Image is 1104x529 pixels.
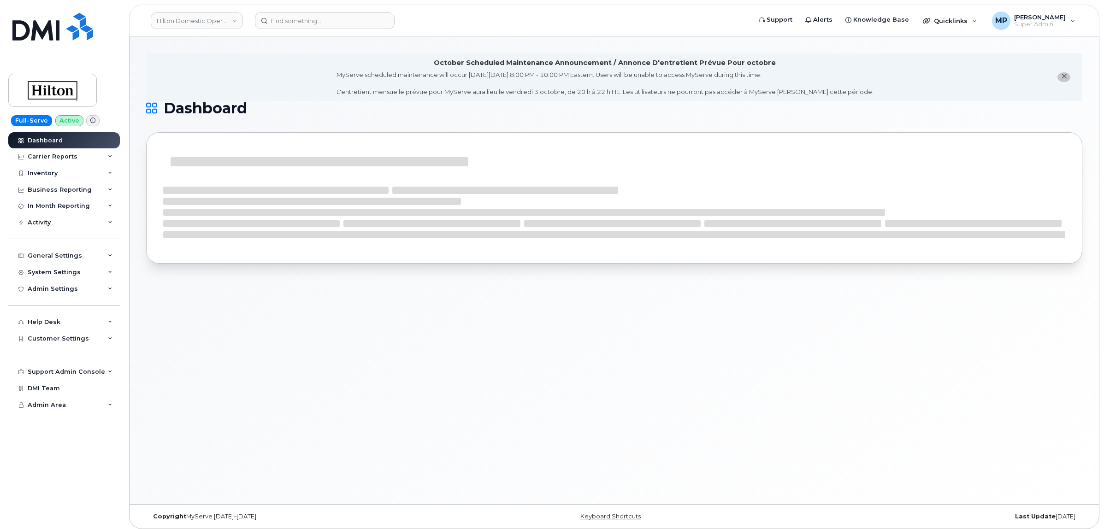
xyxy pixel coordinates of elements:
strong: Last Update [1015,513,1056,520]
div: October Scheduled Maintenance Announcement / Annonce D'entretient Prévue Pour octobre [434,58,776,68]
div: MyServe scheduled maintenance will occur [DATE][DATE] 8:00 PM - 10:00 PM Eastern. Users will be u... [337,71,874,96]
strong: Copyright [153,513,186,520]
span: Dashboard [164,101,247,115]
div: MyServe [DATE]–[DATE] [146,513,458,520]
a: Keyboard Shortcuts [580,513,641,520]
button: close notification [1057,72,1070,82]
div: [DATE] [770,513,1082,520]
